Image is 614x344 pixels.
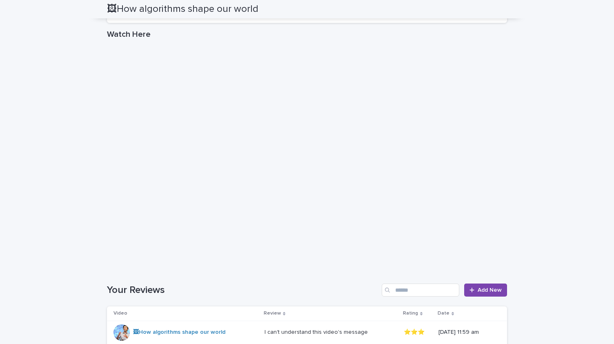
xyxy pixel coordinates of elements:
tr: 🖼How algorithms shape our world I can't understand this video's messageI can't understand this vi... [107,321,507,344]
p: I can't understand this video's message [265,327,369,336]
h1: Your Reviews [107,284,378,296]
span: Add New [478,287,502,293]
p: Video [113,309,127,318]
iframe: Watch Here [107,42,507,267]
p: Date [438,309,449,318]
input: Search [382,284,459,297]
p: ⭐️⭐️⭐️ [404,329,432,336]
p: Review [264,309,281,318]
h2: 🖼How algorithms shape our world [107,3,258,15]
p: Rating [403,309,418,318]
a: 🖼How algorithms shape our world [133,329,225,336]
h1: Watch Here [107,29,507,39]
p: [DATE] 11:59 am [438,329,494,336]
a: Add New [464,284,507,297]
